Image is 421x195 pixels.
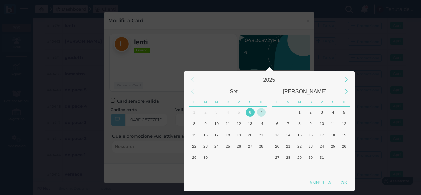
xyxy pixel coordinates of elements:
div: Lunedì, Ottobre 27 [272,152,283,163]
div: Lunedì, Settembre 1 [189,107,200,118]
div: Martedì, Novembre 4 [283,163,294,174]
div: Previous Year [185,73,199,87]
div: Settembre [198,85,269,97]
div: Domenica, Ottobre 12 [256,163,267,174]
div: 18 [329,131,337,139]
div: Mercoledì, Novembre 5 [294,163,305,174]
div: 20 [246,131,255,139]
div: Giovedì, Ottobre 23 [305,140,316,152]
div: 5 [340,108,349,117]
div: 18 [223,131,232,139]
div: Annulla [305,177,336,189]
div: 11 [223,119,232,128]
div: 15 [190,131,199,139]
div: 27 [246,142,255,151]
div: Mercoledì [211,97,222,107]
div: Venerdì, Ottobre 10 [316,118,327,129]
div: 7 [257,108,266,117]
div: Sabato [244,97,256,107]
div: Mercoledì, Ottobre 8 [294,118,305,129]
div: Mercoledì [294,97,305,107]
div: 22 [190,142,199,151]
div: Giovedì, Ottobre 30 [305,152,316,163]
div: Giovedì, Ottobre 9 [222,163,234,174]
div: Giovedì, Settembre 25 [222,140,234,152]
div: 31 [317,153,326,162]
div: Giovedì, Ottobre 2 [305,107,316,118]
div: 12 [235,119,243,128]
div: 16 [306,131,315,139]
div: Sabato, Settembre 27 [244,140,256,152]
div: 12 [340,119,349,128]
div: 27 [273,153,282,162]
div: Next Month [339,85,353,99]
div: Sabato, Ottobre 18 [327,129,338,140]
div: Martedì, Settembre 30 [283,107,294,118]
div: Mercoledì, Ottobre 15 [294,129,305,140]
div: Sabato, Novembre 8 [327,163,338,174]
div: Martedì [200,97,211,107]
div: 9 [306,119,315,128]
div: Giovedì [222,97,234,107]
div: 28 [257,142,266,151]
div: Lunedì, Settembre 8 [189,118,200,129]
div: Venerdì, Settembre 26 [233,140,244,152]
div: Sabato, Ottobre 4 [327,107,338,118]
div: Lunedì, Ottobre 6 [189,163,200,174]
div: Sabato, Ottobre 4 [244,152,256,163]
div: 3 [212,108,221,117]
div: Domenica, Novembre 9 [338,163,350,174]
div: 13 [273,131,282,139]
div: 2025 [198,74,340,85]
div: Sabato [327,97,338,107]
div: 26 [340,142,349,151]
div: Mercoledì, Settembre 17 [211,129,222,140]
span: Assistenza [19,5,43,10]
div: 16 [201,131,210,139]
div: Domenica, Settembre 14 [256,118,267,129]
div: 11 [329,119,337,128]
div: Martedì, Settembre 30 [200,152,211,163]
div: Mercoledì, Ottobre 1 [211,152,222,163]
div: 30 [201,153,210,162]
div: 4 [329,108,337,117]
div: 15 [295,131,304,139]
div: 6 [246,108,255,117]
div: 25 [329,142,337,151]
div: Venerdì [234,97,245,107]
div: Sabato, Ottobre 25 [327,140,338,152]
div: Venerdì, Settembre 12 [233,118,244,129]
div: Lunedì, Novembre 3 [272,163,283,174]
div: 17 [317,131,326,139]
div: Giovedì, Settembre 4 [222,107,234,118]
div: 26 [235,142,243,151]
div: Mercoledì, Settembre 10 [211,118,222,129]
div: Lunedì [189,97,200,107]
div: Domenica, Settembre 21 [256,129,267,140]
div: 2 [201,108,210,117]
div: Domenica [256,97,267,107]
div: Venerdì [316,97,328,107]
div: Sabato, Novembre 1 [327,152,338,163]
div: Martedì, Ottobre 14 [283,129,294,140]
div: Sabato, Ottobre 11 [327,118,338,129]
div: Lunedì, Settembre 15 [189,129,200,140]
div: 8 [295,119,304,128]
div: 23 [201,142,210,151]
div: Lunedì, Settembre 29 [272,107,283,118]
div: Martedì [283,97,294,107]
div: Giovedì, Novembre 6 [305,163,316,174]
div: Venerdì, Settembre 5 [233,107,244,118]
div: 10 [317,119,326,128]
div: 6 [273,119,282,128]
div: Next Year [339,73,353,87]
div: 8 [190,119,199,128]
div: Domenica, Settembre 7 [256,107,267,118]
div: 1 [295,108,304,117]
div: 24 [317,142,326,151]
div: Giovedì, Ottobre 16 [305,129,316,140]
div: 23 [306,142,315,151]
div: Martedì, Settembre 2 [200,107,211,118]
div: Mercoledì, Ottobre 1 [294,107,305,118]
div: Venerdì, Novembre 7 [316,163,327,174]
